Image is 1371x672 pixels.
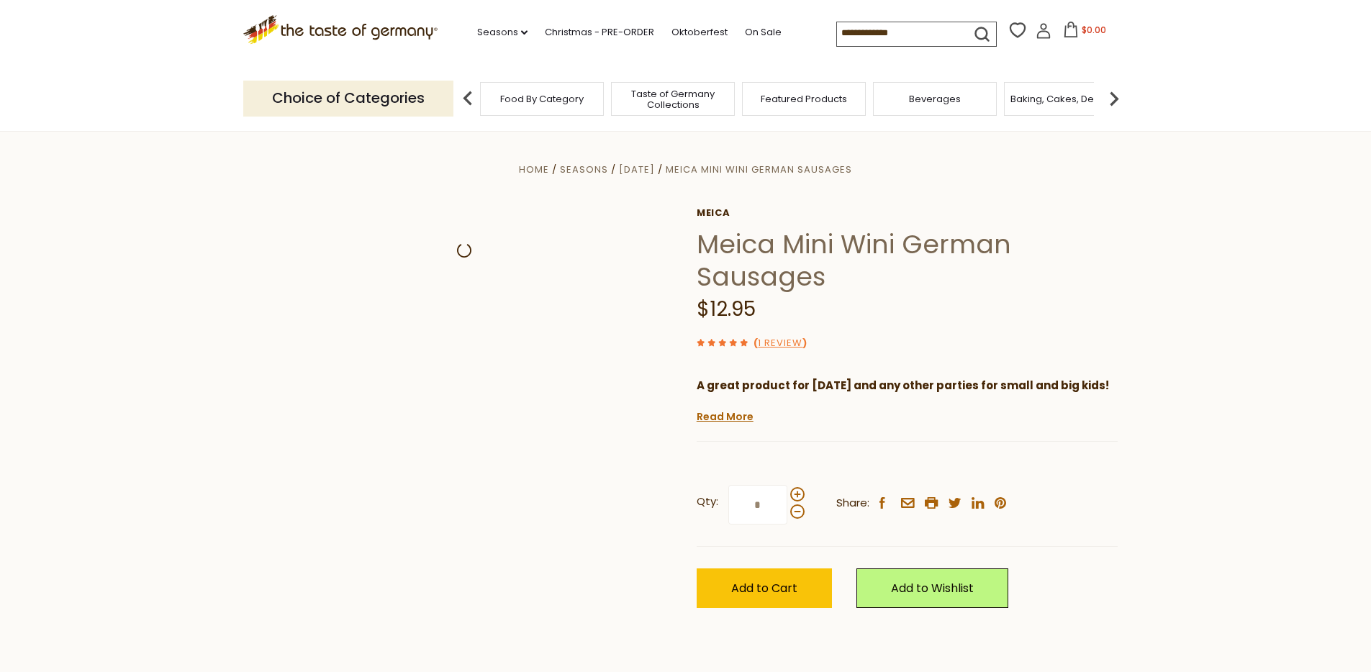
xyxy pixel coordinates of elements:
span: $12.95 [697,295,756,323]
a: Add to Wishlist [856,568,1008,608]
a: Beverages [909,94,961,104]
span: Add to Cart [731,580,797,596]
p: Meica Mini Winis are authentic German smoked sausages in mini format. You can eat them cold right... [697,406,1118,424]
input: Qty: [728,485,787,525]
a: Seasons [560,163,608,176]
a: Meica [697,207,1118,219]
a: 1 Review [758,336,802,351]
a: Meica Mini Wini German Sausages [666,163,852,176]
p: Choice of Categories [243,81,453,116]
a: Seasons [477,24,528,40]
a: Home [519,163,549,176]
h1: Meica Mini Wini German Sausages [697,228,1118,293]
img: previous arrow [453,84,482,113]
a: Taste of Germany Collections [615,88,730,110]
a: Read More [697,409,754,424]
span: ( ) [754,336,807,350]
a: Christmas - PRE-ORDER [545,24,654,40]
a: Food By Category [500,94,584,104]
button: $0.00 [1054,22,1116,43]
strong: A great product for [DATE] and any other parties for small and big kids! [697,378,1109,393]
a: [DATE] [619,163,655,176]
img: next arrow [1100,84,1128,113]
a: On Sale [745,24,782,40]
strong: Qty: [697,493,718,511]
a: Featured Products [761,94,847,104]
button: Add to Cart [697,568,832,608]
span: $0.00 [1082,24,1106,36]
span: Share: [836,494,869,512]
a: Oktoberfest [671,24,728,40]
a: Baking, Cakes, Desserts [1010,94,1122,104]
